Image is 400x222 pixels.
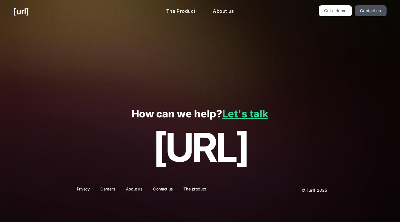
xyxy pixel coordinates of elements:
[319,5,352,16] a: Get a demo
[13,5,29,17] a: [URL]
[222,108,268,120] a: Let's talk
[264,186,327,194] p: © [URL] 2025
[13,108,386,120] p: How can we help?
[179,186,210,194] a: The product
[355,5,387,16] a: Contact us
[149,186,177,194] a: Contact us
[122,186,147,194] a: About us
[161,5,201,17] a: The Product
[208,5,239,17] a: About us
[73,186,94,194] a: Privacy
[13,125,386,170] p: [URL]
[96,186,119,194] a: Careers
